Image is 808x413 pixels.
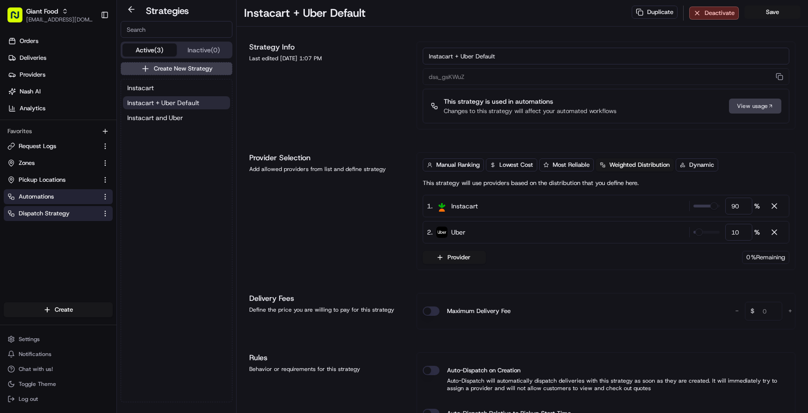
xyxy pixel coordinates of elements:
[4,67,116,82] a: Providers
[159,92,170,103] button: Start new chat
[596,158,674,171] button: Weighted Distribution
[19,380,56,388] span: Toggle Theme
[244,6,366,21] h1: Instacart + Uber Default
[451,228,465,237] span: Uber
[19,192,54,201] span: Automations
[632,6,678,19] button: Duplicate
[55,306,73,314] span: Create
[751,253,785,262] span: % Remaining
[249,365,405,373] div: Behavior or requirements for this strategy
[249,165,405,173] div: Add allowed providers from list and define strategy
[20,71,45,79] span: Providers
[123,111,230,124] button: Instacart and Uber
[742,251,789,264] div: 0
[747,303,758,322] span: $
[121,62,232,75] button: Create New Strategy
[553,161,590,169] span: Most Reliable
[4,4,97,26] button: Giant Food[EMAIL_ADDRESS][DOMAIN_NAME]
[19,335,40,343] span: Settings
[9,37,170,52] p: Welcome 👋
[423,158,484,171] button: Manual Ranking
[423,179,639,187] p: This strategy will use providers based on the distribution that you define here.
[676,158,718,171] button: Dynamic
[19,365,53,373] span: Chat with us!
[4,377,113,391] button: Toggle Theme
[423,377,789,392] p: Auto-Dispatch will automatically dispatch deliveries with this strategy as soon as they are creat...
[123,81,230,94] button: Instacart
[7,159,98,167] a: Zones
[32,89,153,99] div: Start new chat
[729,99,781,114] a: View usage
[423,251,486,264] button: Provider
[9,136,17,144] div: 📗
[4,172,113,187] button: Pickup Locations
[19,395,38,403] span: Log out
[689,161,714,169] span: Dynamic
[4,34,116,49] a: Orders
[4,392,113,406] button: Log out
[4,50,116,65] a: Deliveries
[249,152,405,164] h1: Provider Selection
[123,43,177,57] button: Active (3)
[436,161,480,169] span: Manual Ranking
[121,21,232,38] input: Search
[609,161,670,169] span: Weighted Distribution
[19,135,72,145] span: Knowledge Base
[24,60,154,70] input: Clear
[9,89,26,106] img: 1736555255976-a54dd68f-1ca7-489b-9aae-adbdc363a1c4
[249,352,405,363] h1: Rules
[447,306,511,316] label: Maximum Delivery Fee
[127,113,183,122] span: Instacart and Uber
[4,206,113,221] button: Dispatch Strategy
[427,201,478,211] div: 1 .
[66,158,113,165] a: Powered byPylon
[93,158,113,165] span: Pylon
[4,363,113,376] button: Chat with us!
[19,176,65,184] span: Pickup Locations
[19,350,51,358] span: Notifications
[123,96,230,109] button: Instacart + Uber Default
[436,200,447,212] img: profile_instacart_ahold_partner.png
[6,132,75,149] a: 📗Knowledge Base
[486,158,537,171] button: Lowest Cost
[451,201,478,211] span: Instacart
[88,135,150,145] span: API Documentation
[689,7,739,20] button: Deactivate
[20,104,45,113] span: Analytics
[249,42,405,53] h1: Strategy Info
[436,227,447,238] img: profile_uber_ahold_partner.png
[744,6,801,19] button: Save
[9,9,28,28] img: Nash
[4,189,113,204] button: Automations
[4,84,116,99] a: Nash AI
[19,159,35,167] span: Zones
[249,55,405,62] div: Last edited [DATE] 1:07 PM
[444,107,616,115] p: Changes to this strategy will affect your automated workflows
[444,97,616,106] p: This strategy is used in automations
[4,156,113,171] button: Zones
[539,158,594,171] button: Most Reliable
[20,54,46,62] span: Deliveries
[7,142,98,150] a: Request Logs
[4,101,116,116] a: Analytics
[4,124,113,139] div: Favorites
[20,37,38,45] span: Orders
[249,293,405,304] h1: Delivery Fees
[4,333,113,346] button: Settings
[7,209,98,218] a: Dispatch Strategy
[32,99,118,106] div: We're available if you need us!
[7,192,98,201] a: Automations
[127,83,154,93] span: Instacart
[754,201,760,211] span: %
[79,136,87,144] div: 💻
[427,227,465,237] div: 2 .
[26,7,58,16] button: Giant Food
[447,366,520,375] label: Auto-Dispatch on Creation
[146,4,189,17] h2: Strategies
[19,209,70,218] span: Dispatch Strategy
